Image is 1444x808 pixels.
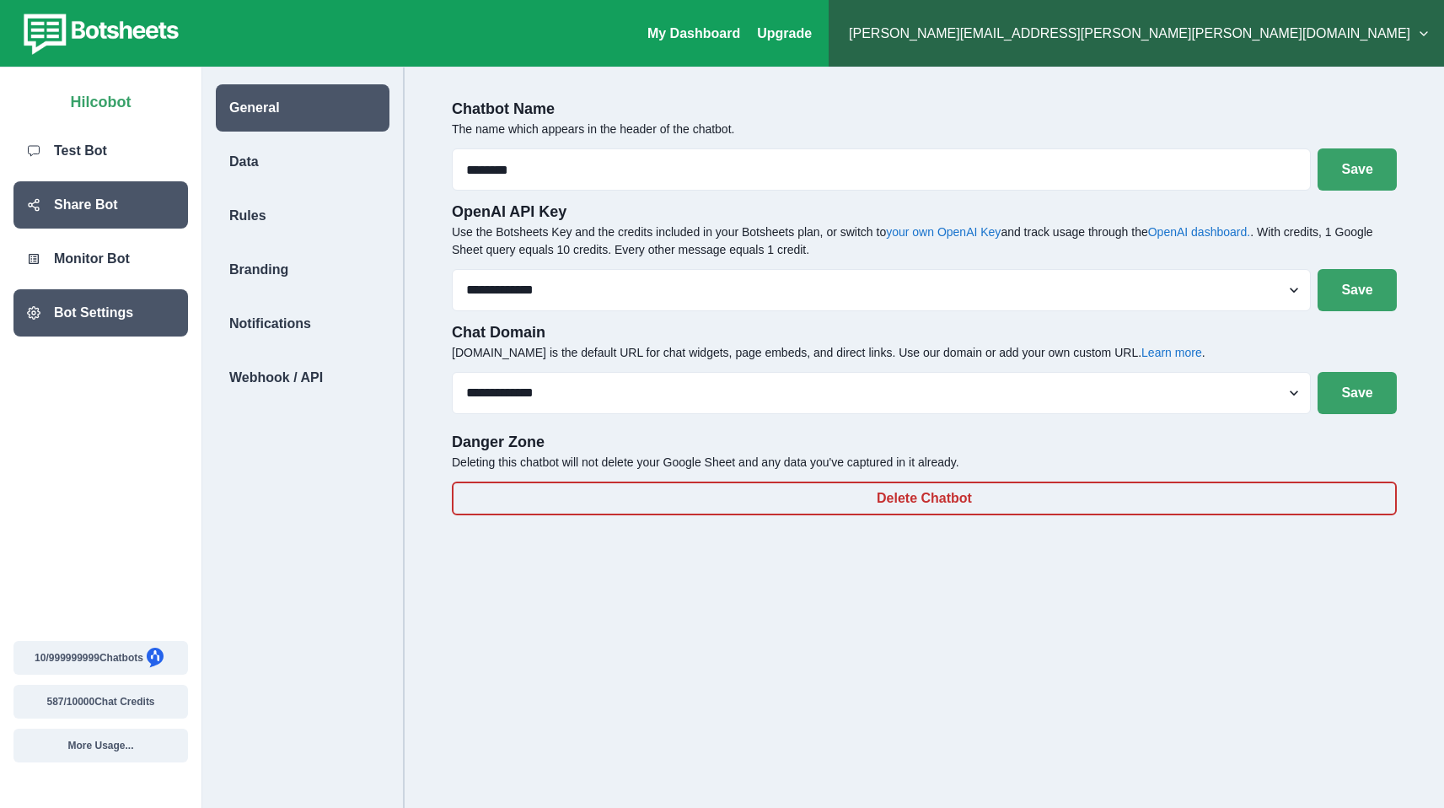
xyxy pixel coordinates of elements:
[452,482,1397,515] button: Delete Chatbot
[54,303,133,323] p: Bot Settings
[54,195,118,215] p: Share Bot
[647,26,740,40] a: My Dashboard
[886,225,1001,239] a: your own OpenAI Key
[1318,372,1397,414] button: Save
[13,641,188,675] button: 10/999999999Chatbots
[229,98,280,118] p: General
[71,84,132,114] p: Hilcobot
[452,98,1397,121] p: Chatbot Name
[202,354,403,401] a: Webhook / API
[229,368,323,388] p: Webhook / API
[229,314,311,334] p: Notifications
[229,206,266,226] p: Rules
[452,321,1397,344] p: Chat Domain
[757,26,812,40] a: Upgrade
[1148,225,1250,239] a: OpenAI dashboard.
[202,246,403,294] a: Branding
[1318,148,1397,191] button: Save
[54,249,130,269] p: Monitor Bot
[452,121,1397,138] p: The name which appears in the header of the chatbot.
[54,141,107,161] p: Test Bot
[452,344,1397,362] p: [DOMAIN_NAME] is the default URL for chat widgets, page embeds, and direct links. Use our domain ...
[452,224,1397,259] p: Use the Botsheets Key and the credits included in your Botsheets plan, or switch to and track usa...
[842,17,1431,51] button: [PERSON_NAME][EMAIL_ADDRESS][PERSON_NAME][PERSON_NAME][DOMAIN_NAME]
[202,192,403,240] a: Rules
[13,685,188,719] button: 587/10000Chat Credits
[202,84,403,132] a: General
[202,138,403,186] a: Data
[13,729,188,762] button: More Usage...
[202,300,403,347] a: Notifications
[229,260,288,280] p: Branding
[452,454,1397,471] p: Deleting this chatbot will not delete your Google Sheet and any data you've captured in it already.
[452,201,1397,224] p: OpenAI API Key
[1141,346,1202,359] a: Learn more
[13,10,184,57] img: botsheets-logo.png
[229,152,259,172] p: Data
[1318,269,1397,311] button: Save
[452,431,1397,454] p: Danger Zone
